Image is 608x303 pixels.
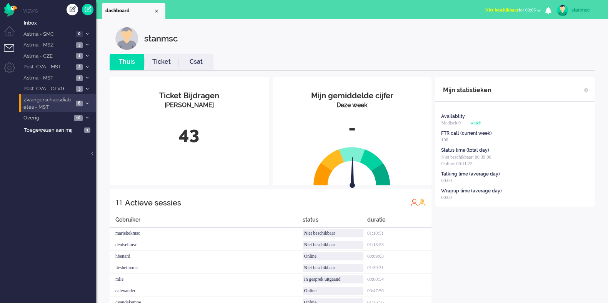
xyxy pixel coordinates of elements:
[367,216,431,228] div: duratie
[22,41,74,49] span: Astma - MSZ
[555,5,600,16] a: stanmsc
[481,5,545,16] button: Niet beschikbaarfor 00:05
[278,116,426,141] div: -
[110,239,303,251] div: denisehmsc
[179,54,213,70] li: Csat
[22,114,72,122] span: Overig
[110,251,303,262] div: hbenard
[278,90,426,101] div: Mijn gemiddelde cijfer
[110,274,303,285] div: mlie
[367,228,431,239] div: 01:10:51
[4,3,17,17] img: flow_omnibird.svg
[110,285,303,297] div: ealexander
[105,8,153,14] span: dashboard
[571,6,600,14] div: stanmsc
[303,216,367,228] div: status
[82,4,93,15] a: Quick Ticket
[76,53,83,59] span: 1
[110,262,303,274] div: liesbethvmsc
[441,137,448,142] span: 100
[22,75,74,82] span: Astma - MST
[110,58,144,66] a: Thuis
[485,7,519,13] span: Niet beschikbaar
[4,62,21,79] li: Admin menu
[303,287,363,295] div: Online
[84,127,90,133] span: 1
[441,178,451,183] span: 00:00
[367,274,431,285] div: 00:00:54
[125,195,181,210] div: Actieve sessies
[4,5,17,11] a: Omnidesk
[115,195,123,210] div: 11
[76,64,83,70] span: 2
[303,229,363,237] div: Niet beschikbaar
[367,262,431,274] div: 01:39:31
[367,239,431,251] div: 01:18:53
[441,147,489,154] div: Status time (total day)
[22,31,73,38] span: Astma - SMC
[22,18,96,27] a: Inbox
[144,27,178,50] div: stanmsc
[441,195,451,200] span: 00:00
[441,154,491,166] span: Niet beschikbaar: 00:39:00 Online: 00:11:23
[153,8,160,14] div: Close tab
[76,42,83,48] span: 3
[76,101,83,106] span: 8
[441,120,461,126] span: Medisch:0
[24,127,82,134] span: Toegewezen aan mij
[441,130,492,137] div: FTR call (current week)
[22,63,74,71] span: Post-CVA - MST
[115,101,263,110] div: [PERSON_NAME]
[22,96,73,111] span: Zwangerschapsdiabetes - MST
[22,85,74,93] span: Post-CVA - OLVG
[367,251,431,262] div: 00:09:03
[144,58,179,66] a: Ticket
[441,171,500,177] div: Talking time (average day)
[557,5,568,16] img: avatar
[102,3,165,19] li: Dashboard
[441,188,502,194] div: Wrapup time (average day)
[418,199,426,206] img: profile_orange.svg
[443,83,491,98] div: Mijn statistieken
[76,86,83,92] span: 3
[441,113,465,120] div: Availablity
[485,7,536,13] span: for 00:05
[110,54,144,70] li: Thuis
[278,101,426,110] div: Deze week
[4,44,21,61] li: Tickets menu
[115,90,263,101] div: Ticket Bijdragen
[23,8,96,14] li: Views
[470,120,481,126] span: watch
[110,228,303,239] div: mariekekmsc
[67,4,78,15] div: Creëer ticket
[179,58,213,66] a: Csat
[76,75,83,81] span: 1
[367,285,431,297] div: 00:47:50
[481,2,545,19] li: Niet beschikbaarfor 00:05
[24,20,96,27] span: Inbox
[303,264,363,272] div: Niet beschikbaar
[303,252,363,260] div: Online
[115,27,138,50] img: customer.svg
[22,53,74,60] span: Astma - CZE
[74,115,83,121] span: 10
[410,199,418,206] img: profile_red.svg
[144,54,179,70] li: Ticket
[76,31,83,37] span: 0
[313,147,390,185] img: semi_circle.svg
[303,275,363,283] div: In gesprek uitgaand
[4,26,21,43] li: Dashboard menu
[336,157,369,190] img: arrow.svg
[22,126,96,134] a: Toegewezen aan mij 1
[115,121,263,147] div: 43
[110,216,303,228] div: Gebruiker
[303,241,363,249] div: Niet beschikbaar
